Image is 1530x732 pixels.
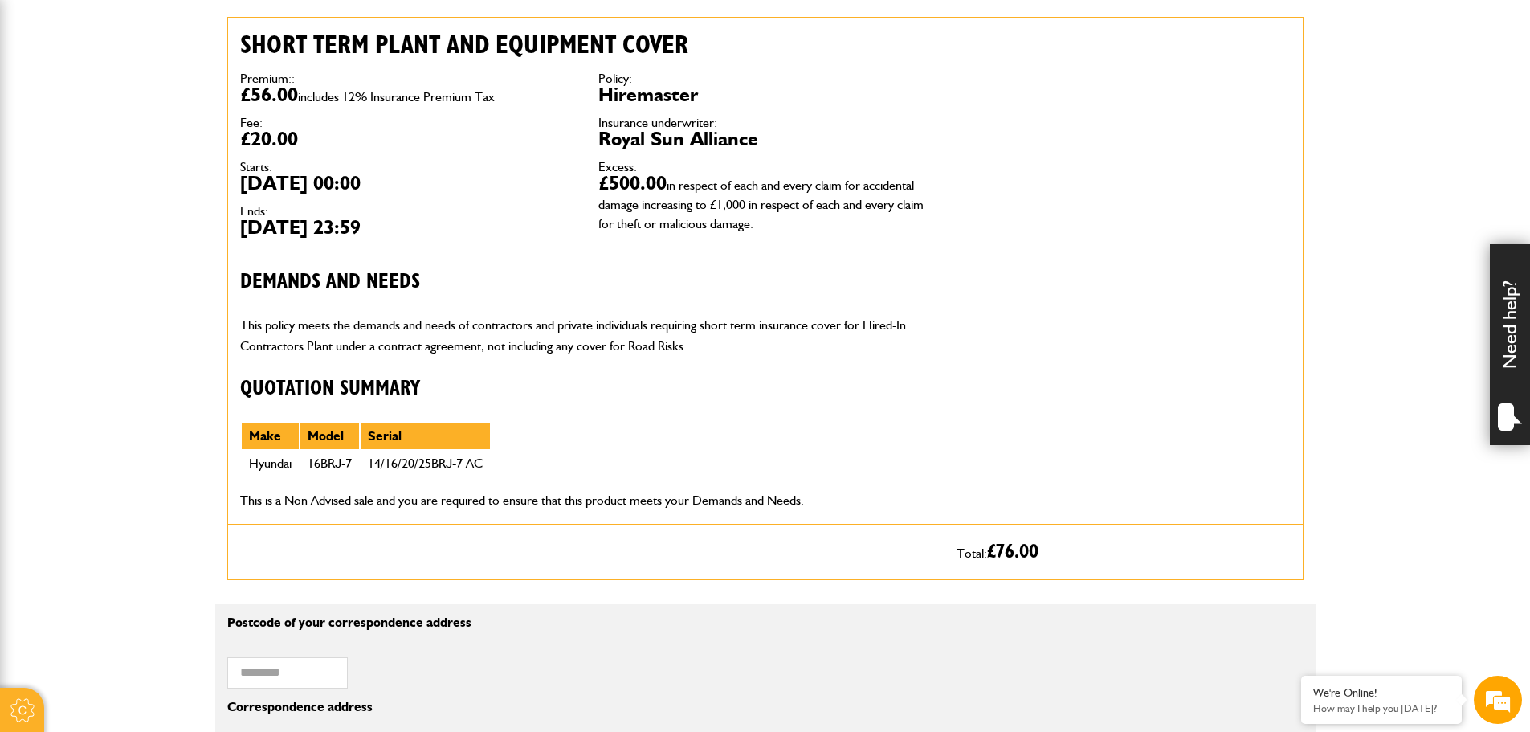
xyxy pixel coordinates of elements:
[598,161,932,174] dt: Excess:
[1313,702,1450,714] p: How may I help you today?
[240,315,932,356] p: This policy meets the demands and needs of contractors and private individuals requiring short te...
[21,243,293,279] input: Enter your phone number
[957,537,1291,567] p: Total:
[240,72,574,85] dt: Premium::
[360,450,491,477] td: 14/16/20/25BRJ-7 AC
[240,270,932,295] h3: Demands and needs
[241,450,300,477] td: Hyundai
[240,129,574,149] dd: £20.00
[598,85,932,104] dd: Hiremaster
[240,377,932,402] h3: Quotation Summary
[21,149,293,184] input: Enter your last name
[598,117,932,129] dt: Insurance underwriter:
[84,90,270,111] div: Chat with us now
[218,495,292,517] em: Start Chat
[240,161,574,174] dt: Starts:
[598,72,932,85] dt: Policy:
[227,616,936,629] p: Postcode of your correspondence address
[21,291,293,481] textarea: Type your message and hit 'Enter'
[300,450,360,477] td: 16BRJ-7
[240,85,574,104] dd: £56.00
[598,129,932,149] dd: Royal Sun Alliance
[240,174,574,193] dd: [DATE] 00:00
[987,542,1038,562] span: £
[360,423,491,450] th: Serial
[1490,244,1530,445] div: Need help?
[240,218,574,237] dd: [DATE] 23:59
[21,196,293,231] input: Enter your email address
[240,117,574,129] dt: Fee:
[240,490,932,511] p: This is a Non Advised sale and you are required to ensure that this product meets your Demands an...
[300,423,360,450] th: Model
[263,8,302,47] div: Minimize live chat window
[598,174,932,231] dd: £500.00
[227,701,936,714] p: Correspondence address
[298,89,495,104] span: includes 12% Insurance Premium Tax
[27,89,67,112] img: d_20077148190_company_1631870298795_20077148190
[241,423,300,450] th: Make
[240,205,574,218] dt: Ends:
[240,30,932,60] h2: Short term plant and equipment cover
[1313,686,1450,700] div: We're Online!
[996,542,1038,562] span: 76.00
[598,178,924,231] span: in respect of each and every claim for accidental damage increasing to £1,000 in respect of each ...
